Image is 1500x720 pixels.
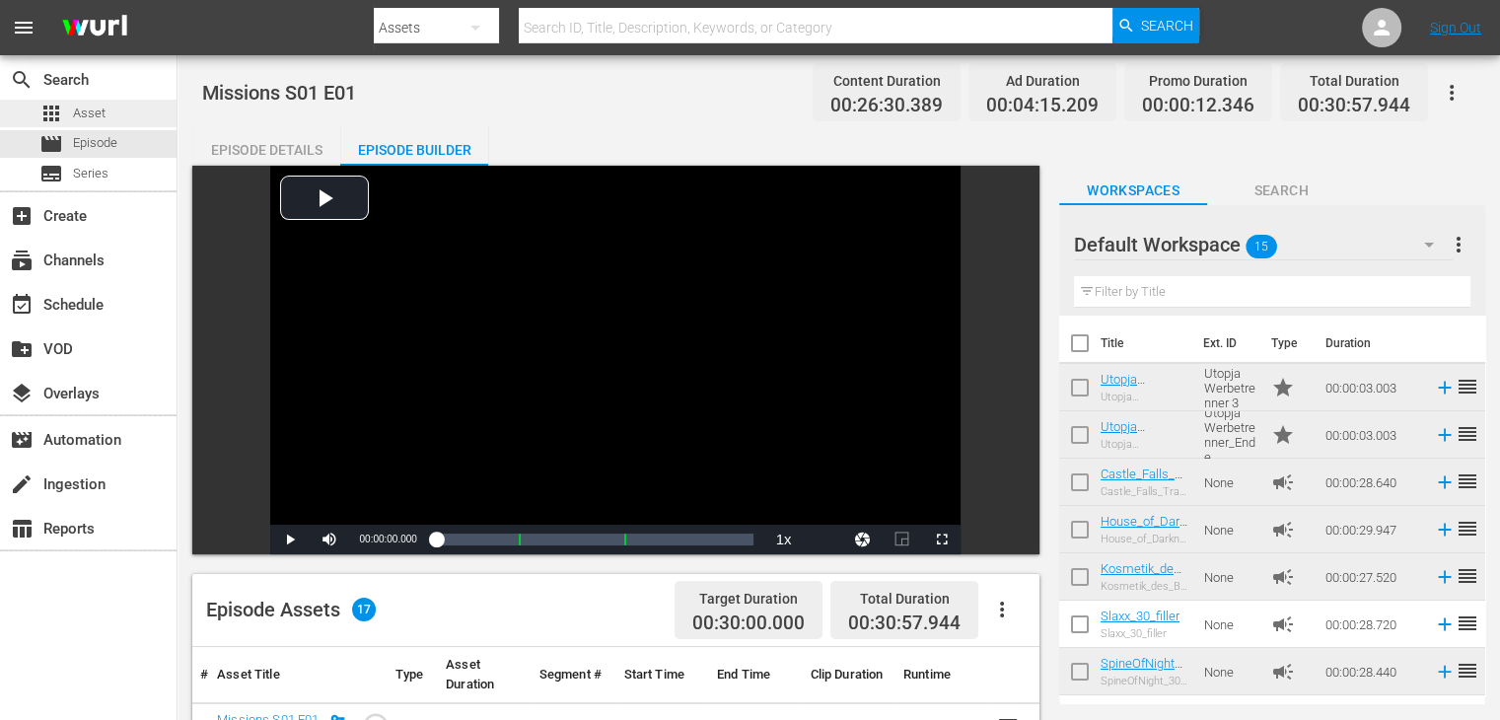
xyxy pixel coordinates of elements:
[692,585,805,612] div: Target Duration
[1195,364,1263,411] td: Utopja Werbetrenner 3
[1059,179,1207,203] span: Workspaces
[1195,459,1263,506] td: None
[192,126,340,174] div: Episode Details
[1271,565,1295,589] span: Ad
[1456,375,1479,398] span: reorder
[1271,423,1295,447] span: Promo
[10,68,34,92] span: Search
[1195,411,1263,459] td: Utopja Werbetrenner_Ende
[1298,67,1410,95] div: Total Duration
[270,166,961,554] div: Video Player
[763,525,803,554] button: Playback Rate
[1456,659,1479,683] span: reorder
[1101,419,1182,464] a: Utopja Werbetrenner_Ende
[73,104,106,123] span: Asset
[1434,471,1456,493] svg: Add to Episode
[1101,485,1187,498] div: Castle_Falls_Trailer_Fast_ad
[1318,459,1426,506] td: 00:00:28.640
[39,102,63,125] span: Asset
[1246,226,1277,267] span: 15
[1318,553,1426,601] td: 00:00:27.520
[1430,20,1481,36] a: Sign Out
[616,647,709,703] th: Start Time
[1271,518,1295,541] span: Ad
[842,525,882,554] button: Jump To Time
[1447,221,1470,268] button: more_vert
[1101,580,1187,593] div: Kosmetik_des_Bösen_30_ad
[1456,517,1479,540] span: reorder
[1195,601,1263,648] td: None
[1101,627,1179,640] div: Slaxx_30_filler
[1101,514,1187,558] a: House_of_Darkness_30_169_HE_MD_Ad
[532,647,616,703] th: Segment #
[192,126,340,166] button: Episode Details
[1195,506,1263,553] td: None
[921,525,961,554] button: Fullscreen
[1101,533,1187,545] div: House_of_Darkness_30_169_HE_MD_Ad
[47,5,142,51] img: ans4CAIJ8jUAAAAAAAAAAAAAAAAAAAAAAAAgQb4GAAAAAAAAAAAAAAAAAAAAAAAAJMjXAAAAAAAAAAAAAAAAAAAAAAAAgAT5G...
[1101,467,1186,496] a: Castle_Falls_Trailer_Fast_ad
[10,382,34,405] span: Overlays
[10,204,34,228] span: Create
[1101,391,1187,403] div: Utopja Werbetrenner 3
[1207,179,1355,203] span: Search
[388,647,439,703] th: Type
[340,126,488,174] div: Episode Builder
[1434,613,1456,635] svg: Add to Episode
[1101,675,1187,687] div: SpineOfNight_30_ad
[848,612,961,634] span: 00:30:57.944
[202,81,356,105] span: Missions S01 E01
[270,525,310,554] button: Play
[986,67,1099,95] div: Ad Duration
[39,132,63,156] span: Episode
[10,337,34,361] span: VOD
[1456,469,1479,493] span: reorder
[73,164,108,183] span: Series
[1101,316,1191,371] th: Title
[1191,316,1259,371] th: Ext. ID
[73,133,117,153] span: Episode
[1074,217,1453,272] div: Default Workspace
[359,534,416,544] span: 00:00:00.000
[1434,377,1456,398] svg: Add to Episode
[1142,95,1254,117] span: 00:00:12.346
[1314,316,1432,371] th: Duration
[1318,506,1426,553] td: 00:00:29.947
[986,95,1099,117] span: 00:04:15.209
[438,647,531,703] th: Asset Duration
[209,647,353,703] th: Asset Title
[1271,470,1295,494] span: Ad
[1271,612,1295,636] span: Ad
[10,517,34,540] span: Reports
[1271,376,1295,399] span: Promo
[1318,411,1426,459] td: 00:00:03.003
[39,162,63,185] span: Series
[1101,438,1187,451] div: Utopja Werbetrenner_Ende
[1101,609,1179,623] a: Slaxx_30_filler
[882,525,921,554] button: Picture-in-Picture
[895,647,988,703] th: Runtime
[10,249,34,272] span: Channels
[437,534,754,545] div: Progress Bar
[1456,564,1479,588] span: reorder
[1318,648,1426,695] td: 00:00:28.440
[1318,364,1426,411] td: 00:00:03.003
[709,647,802,703] th: End Time
[1434,424,1456,446] svg: Add to Episode
[1456,612,1479,635] span: reorder
[1195,648,1263,695] td: None
[1434,566,1456,588] svg: Add to Episode
[1142,67,1254,95] div: Promo Duration
[310,525,349,554] button: Mute
[10,293,34,317] span: Schedule
[830,67,943,95] div: Content Duration
[1112,8,1199,43] button: Search
[1141,8,1193,43] span: Search
[10,472,34,496] span: Ingestion
[10,428,34,452] span: Automation
[340,126,488,166] button: Episode Builder
[1434,519,1456,540] svg: Add to Episode
[692,612,805,635] span: 00:30:00.000
[1318,601,1426,648] td: 00:00:28.720
[1298,95,1410,117] span: 00:30:57.944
